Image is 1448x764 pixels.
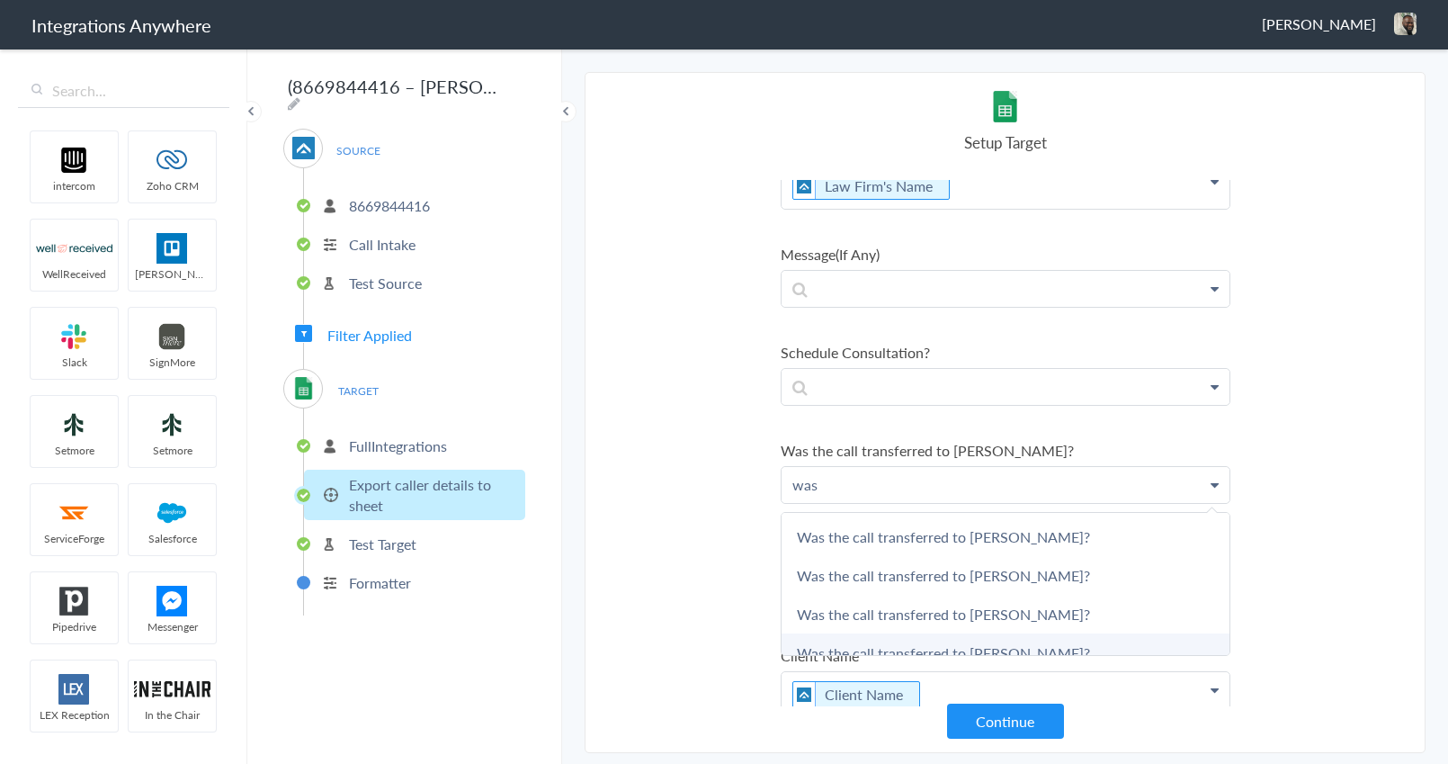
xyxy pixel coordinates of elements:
span: Slack [31,355,118,370]
img: setmoreNew.jpg [36,409,112,440]
a: Client Name [825,684,903,705]
span: Setmore [129,443,216,458]
span: intercom [31,178,118,193]
span: Filter Applied [327,325,412,346]
span: Setmore [31,443,118,458]
span: WellReceived [31,266,118,282]
img: trello.png [134,233,210,264]
img: pipedrive.png [36,586,112,616]
p: Call Intake [349,234,416,255]
img: GoogleSheetLogo.png [989,91,1021,122]
span: TARGET [324,379,392,403]
img: af-app-logo.svg [292,137,315,159]
h4: Setup Target [781,131,1230,153]
span: In the Chair [129,707,216,723]
label: Was the call transferred to [PERSON_NAME]? [781,440,1230,461]
img: setmoreNew.jpg [134,409,210,440]
span: SOURCE [324,139,392,163]
p: 8669844416 [349,195,430,216]
img: signmore-logo.png [134,321,210,352]
span: [PERSON_NAME] [1262,13,1376,34]
img: FBM.png [134,586,210,616]
a: Was the call transferred to [PERSON_NAME]? [782,556,1229,595]
label: Message(If Any) [781,244,1230,265]
p: was [782,467,1229,502]
img: zoho-logo.svg [134,145,210,175]
span: LEX Reception [31,707,118,723]
img: af-app-logo.svg [793,174,816,199]
button: Continue [947,704,1064,739]
h1: Integrations Anywhere [31,13,211,38]
img: salesforce-logo.svg [134,498,210,528]
p: Test Source [349,273,422,293]
a: Was the call transferred to [PERSON_NAME]? [782,595,1229,634]
img: inch-logo.svg [134,674,210,705]
img: wr-logo.svg [36,233,112,264]
label: Client Name [781,645,1230,666]
a: Was the call transferred to [PERSON_NAME]? [782,634,1229,672]
img: lex-app-logo.svg [36,674,112,705]
img: GoogleSheetLogo.png [292,377,315,400]
input: Search... [18,74,229,108]
span: Messenger [129,619,216,634]
img: intercom-logo.svg [36,145,112,175]
span: Pipedrive [31,619,118,634]
img: slack-logo.svg [36,321,112,352]
span: [PERSON_NAME] [129,266,216,282]
p: Formatter [349,572,411,593]
a: Was the call transferred to [PERSON_NAME]? [782,517,1229,556]
img: serviceforge-icon.png [36,498,112,528]
label: Schedule Consultation? [781,342,1230,363]
span: Zoho CRM [129,178,216,193]
a: Law Firm's Name [825,175,933,196]
p: FullIntegrations [349,436,447,456]
p: Test Target [349,534,416,554]
img: af-app-logo.svg [793,682,816,707]
img: dp2.JPG [1394,13,1417,35]
span: ServiceForge [31,531,118,546]
p: Export caller details to sheet [349,474,521,516]
span: Salesforce [129,531,216,546]
span: SignMore [129,355,216,370]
